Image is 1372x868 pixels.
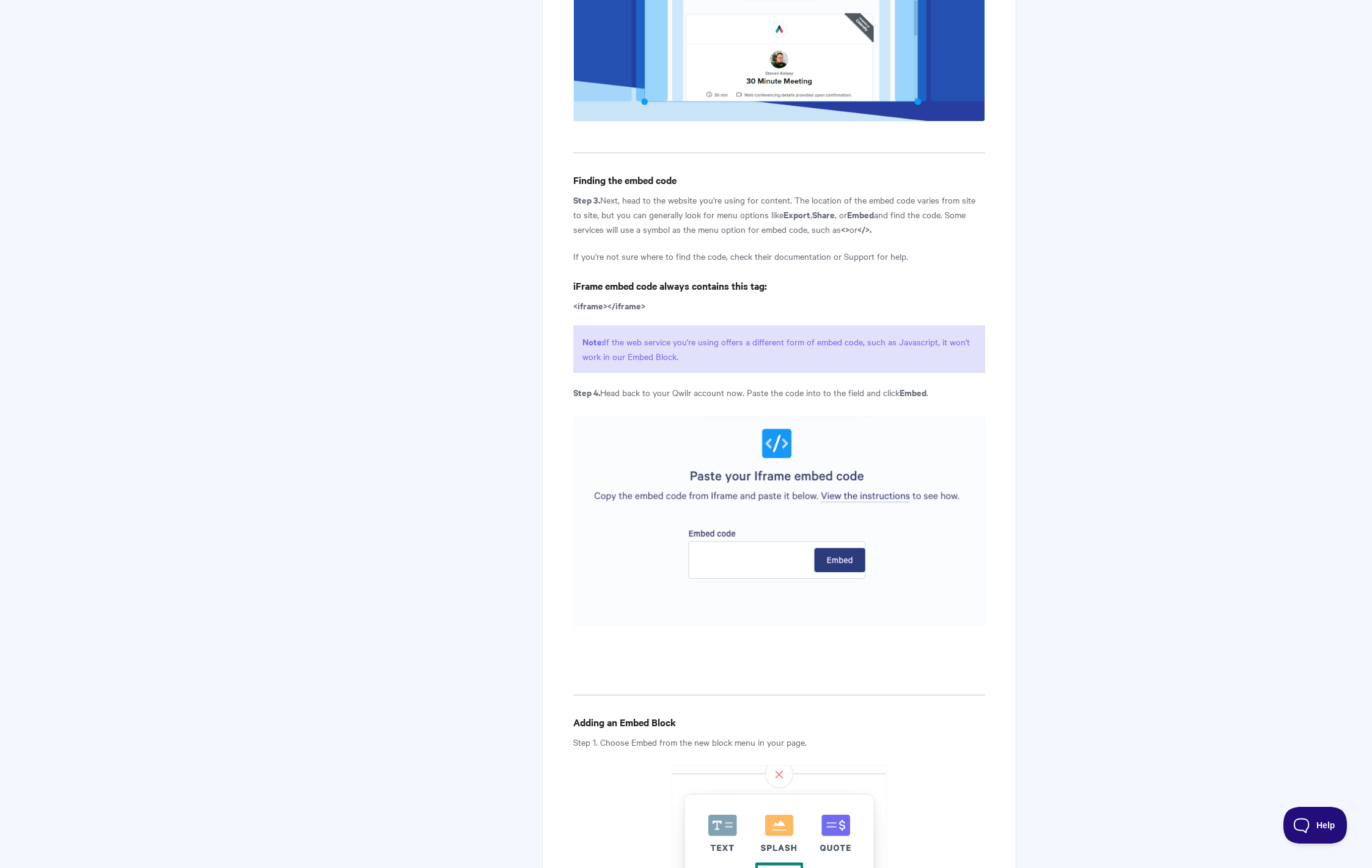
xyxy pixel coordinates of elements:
[573,193,985,237] p: Next, head to the website you're using for content. The location of the embed code varies from si...
[573,299,645,312] strong: <iframe></iframe>
[783,208,810,221] strong: Export
[573,416,985,626] img: file-CK7tW24EWd.png
[573,385,985,400] p: Head back to your Qwilr account now. Paste the code into to the field and click .
[573,278,985,293] h4: iFrame embed code always contains this tag:
[573,715,985,730] h4: Adding an Embed Block
[841,223,849,235] strong: <>
[857,223,871,235] strong: </>.
[900,386,926,399] b: Embed
[1283,807,1348,844] iframe: Toggle Customer Support
[573,386,600,399] strong: Step 4.
[573,193,600,206] strong: Step 3.
[847,208,874,221] strong: Embed
[573,172,985,188] h4: Finding the embed code
[812,208,835,221] strong: Share
[573,249,985,263] p: If you're not sure where to find the code, check their documentation or Support for help.
[573,325,985,373] p: If the web service you're using offers a different form of embed code, such as Javascript, it won...
[573,735,985,749] p: Step 1. Choose Embed from the new block menu in your page.
[582,335,604,348] strong: Note:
